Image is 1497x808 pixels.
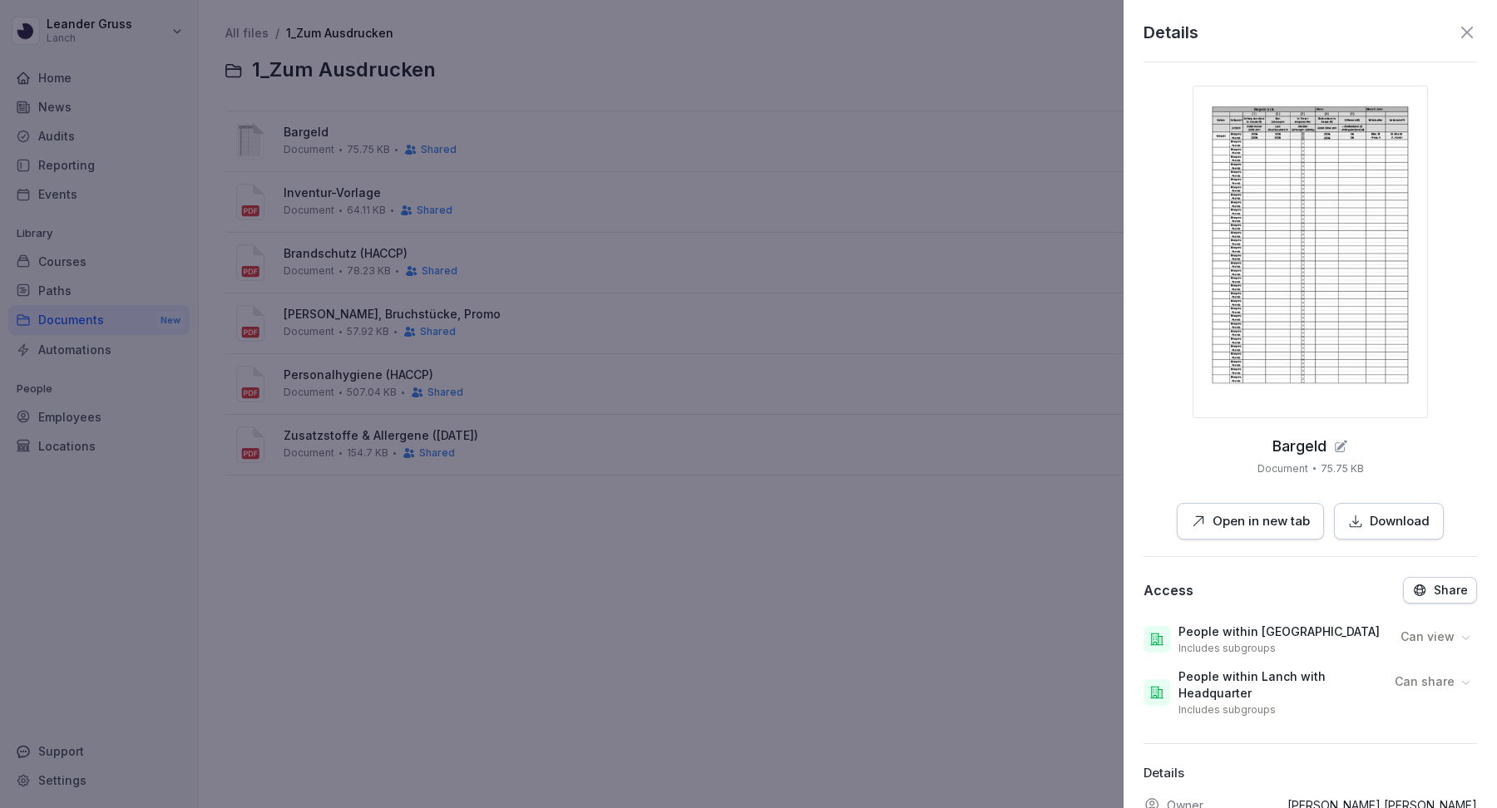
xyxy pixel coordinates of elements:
p: People within [GEOGRAPHIC_DATA] [1178,623,1380,640]
p: Can view [1401,628,1455,645]
p: Share [1434,584,1468,597]
p: Details [1144,764,1477,783]
button: Share [1403,577,1477,604]
p: Includes subgroups [1178,703,1276,717]
p: Download [1370,512,1430,531]
button: Download [1334,503,1444,540]
p: Can share [1395,673,1455,690]
p: 75.75 KB [1321,461,1364,476]
div: Access [1144,582,1193,599]
button: Open in new tab [1177,503,1324,540]
p: People within Lanch with Headquarter [1178,668,1381,702]
p: Open in new tab [1213,512,1310,531]
p: Includes subgroups [1178,642,1276,655]
p: Details [1144,20,1198,45]
img: thumbnail [1193,86,1428,418]
p: Bargeld [1272,438,1327,455]
p: Document [1257,461,1308,476]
